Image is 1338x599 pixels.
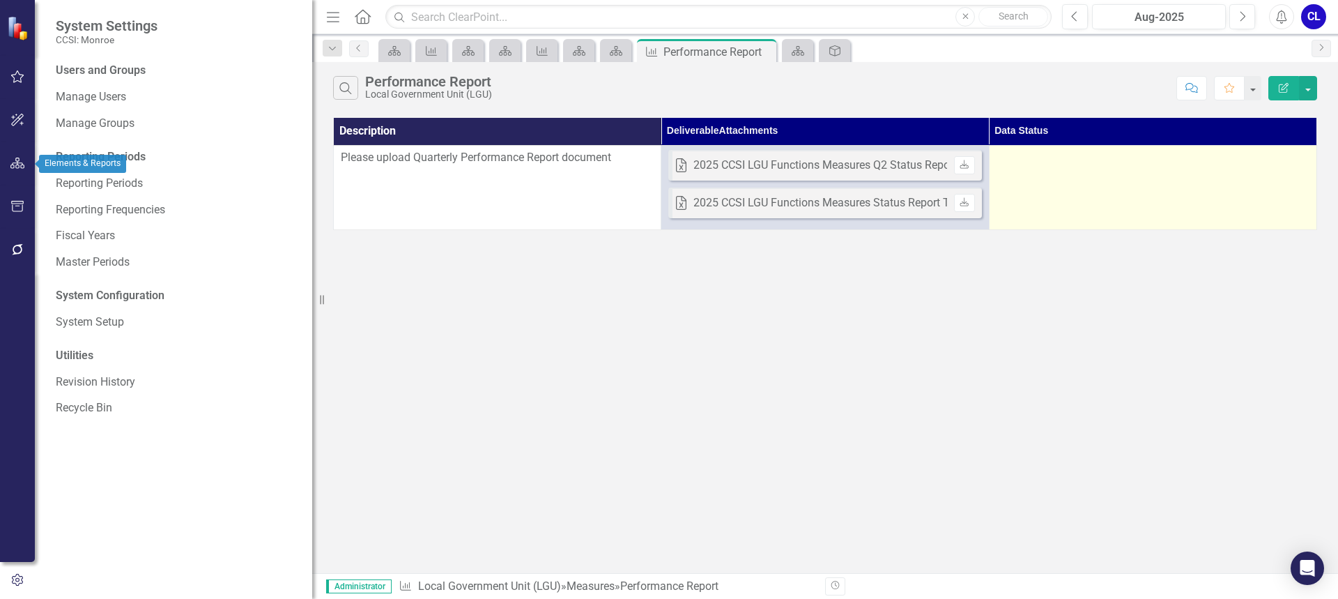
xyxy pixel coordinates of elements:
input: Search ClearPoint... [385,5,1052,29]
a: Reporting Periods [56,176,298,192]
a: Local Government Unit (LGU) [418,579,561,593]
div: Performance Report [663,43,773,61]
div: Local Government Unit (LGU) [365,89,492,100]
a: Fiscal Years [56,228,298,244]
a: Recycle Bin [56,400,298,416]
div: Reporting Periods [56,149,298,165]
button: CL [1301,4,1326,29]
div: Users and Groups [56,63,298,79]
small: CCSI: Monroe [56,34,157,45]
div: Utilities [56,348,298,364]
button: Aug-2025 [1092,4,1226,29]
td: Double-Click to Edit [661,145,989,229]
a: Revision History [56,374,298,391]
div: Open Intercom Messenger [1291,552,1324,585]
div: » » [399,579,815,595]
span: System Settings [56,17,157,34]
td: Double-Click to Edit [334,145,661,229]
a: Measures [567,579,615,593]
a: Manage Users [56,89,298,105]
div: Performance Report [620,579,718,593]
a: Reporting Frequencies [56,202,298,218]
span: Search [999,10,1029,22]
div: System Configuration [56,288,298,304]
a: Manage Groups [56,116,298,132]
a: System Setup [56,314,298,331]
div: Performance Report [365,74,492,89]
div: 2025 CCSI LGU Functions Measures Q2 Status Report [DATE]xlsx [693,158,1012,174]
div: Elements & Reports [39,155,126,173]
div: 2025 CCSI LGU Functions Measures Status Report Template v2025_05_29.xlsx [693,195,1079,211]
td: Double-Click to Edit [989,145,1316,229]
button: Search [978,7,1048,26]
span: Administrator [326,579,392,593]
img: ClearPoint Strategy [7,16,31,40]
a: Master Periods [56,255,298,271]
span: Please upload Quarterly Performance Report document [341,151,611,164]
div: Aug-2025 [1097,9,1221,26]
